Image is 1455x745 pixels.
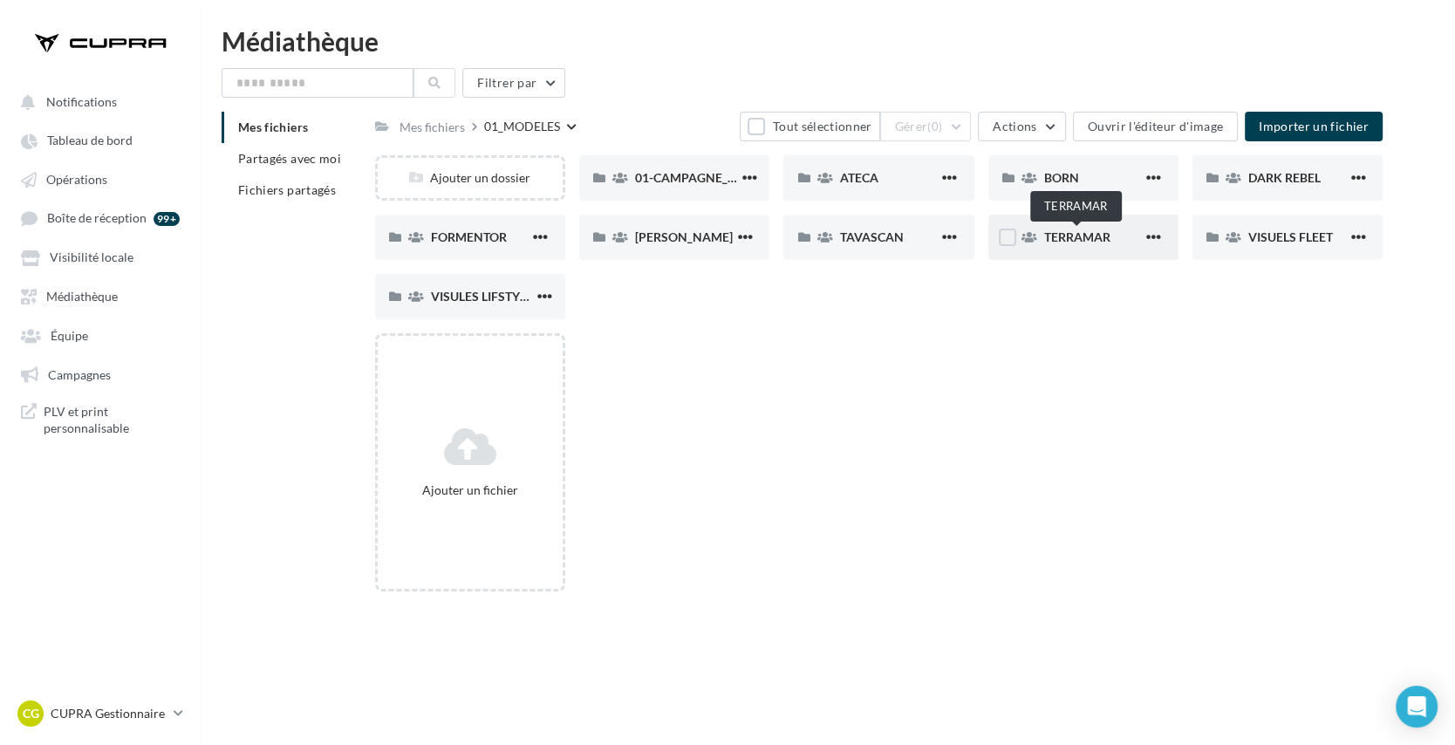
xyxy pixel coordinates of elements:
[1259,119,1369,133] span: Importer un fichier
[635,229,733,244] span: [PERSON_NAME]
[462,68,565,98] button: Filtrer par
[1396,686,1438,728] div: Open Intercom Messenger
[222,28,1434,54] div: Médiathèque
[978,112,1065,141] button: Actions
[839,229,903,244] span: TAVASCAN
[51,328,88,343] span: Équipe
[385,482,556,499] div: Ajouter un fichier
[10,163,190,195] a: Opérations
[48,366,111,381] span: Campagnes
[1245,112,1383,141] button: Importer un fichier
[1248,170,1321,185] span: DARK REBEL
[431,289,577,304] span: VISULES LIFSTYLE CUPRA
[1044,229,1110,244] span: TERRAMAR
[46,94,117,109] span: Notifications
[154,212,180,226] div: 99+
[238,120,308,134] span: Mes fichiers
[51,705,167,722] p: CUPRA Gestionnaire
[880,112,972,141] button: Gérer(0)
[740,112,879,141] button: Tout sélectionner
[635,170,805,185] span: 01-CAMPAGNE_RED_THREAD
[484,118,560,135] div: 01_MODELES
[400,119,465,136] div: Mes fichiers
[10,396,190,444] a: PLV et print personnalisable
[10,280,190,311] a: Médiathèque
[927,120,942,133] span: (0)
[238,182,336,197] span: Fichiers partagés
[431,229,507,244] span: FORMENTOR
[10,318,190,350] a: Équipe
[1248,229,1333,244] span: VISUELS FLEET
[1073,112,1238,141] button: Ouvrir l'éditeur d'image
[839,170,878,185] span: ATECA
[1030,191,1122,222] div: TERRAMAR
[47,133,133,148] span: Tableau de bord
[10,241,190,272] a: Visibilité locale
[44,403,180,437] span: PLV et print personnalisable
[1044,170,1079,185] span: BORN
[10,358,190,389] a: Campagnes
[46,172,107,187] span: Opérations
[46,289,118,304] span: Médiathèque
[50,250,133,265] span: Visibilité locale
[23,705,39,722] span: CG
[10,124,190,155] a: Tableau de bord
[993,119,1036,133] span: Actions
[14,697,187,730] a: CG CUPRA Gestionnaire
[238,151,341,166] span: Partagés avec moi
[47,211,147,226] span: Boîte de réception
[378,169,563,187] div: Ajouter un dossier
[10,85,183,117] button: Notifications
[10,202,190,234] a: Boîte de réception 99+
